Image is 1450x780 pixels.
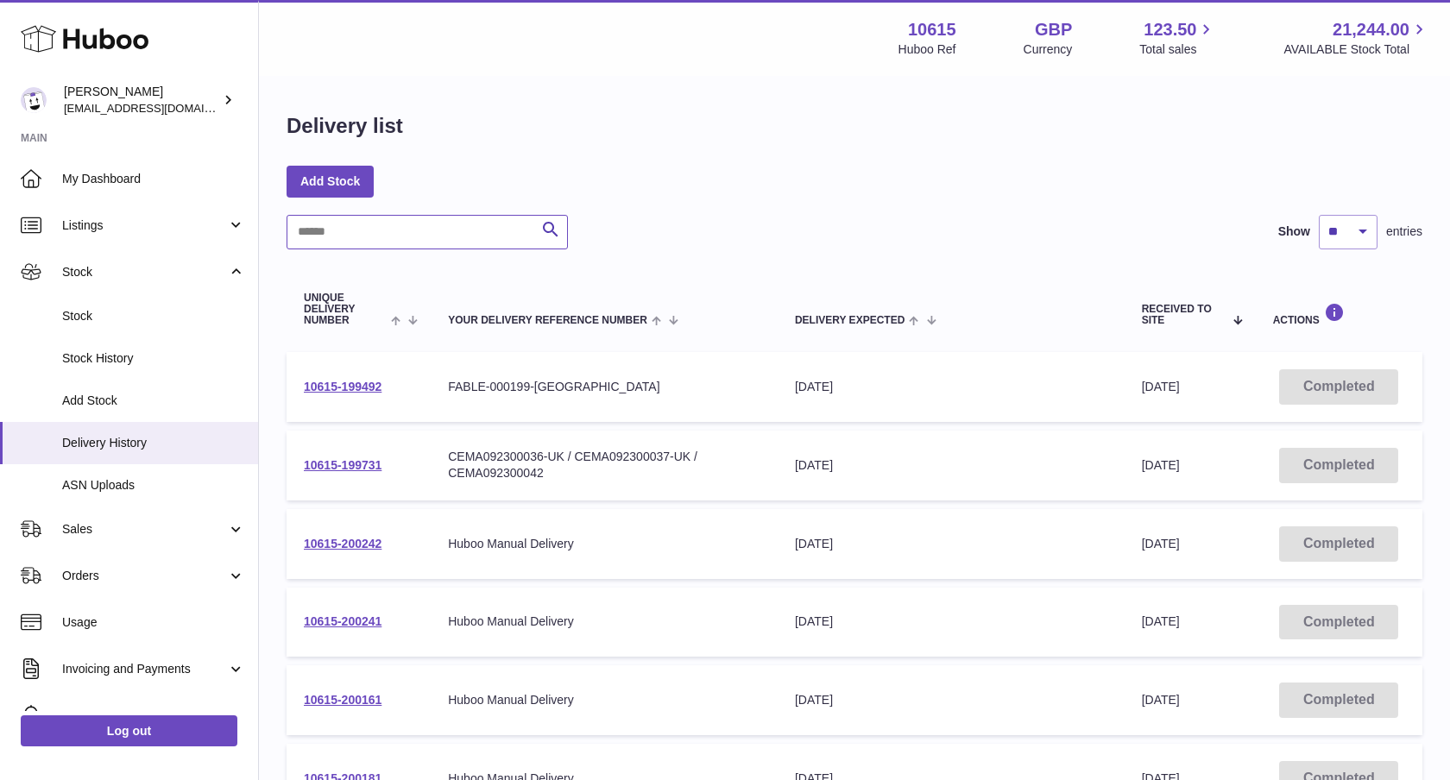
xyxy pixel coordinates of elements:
span: [DATE] [1142,614,1180,628]
div: Huboo Manual Delivery [448,536,760,552]
div: Huboo Manual Delivery [448,692,760,708]
a: 10615-199731 [304,458,381,472]
span: Unique Delivery Number [304,292,387,327]
span: Listings [62,217,227,234]
span: [DATE] [1142,693,1180,707]
div: Actions [1273,303,1405,326]
span: ASN Uploads [62,477,245,494]
span: AVAILABLE Stock Total [1283,41,1429,58]
span: Total sales [1139,41,1216,58]
strong: GBP [1035,18,1072,41]
a: 10615-200161 [304,693,381,707]
img: fulfillment@fable.com [21,87,47,113]
div: [DATE] [795,457,1107,474]
span: [EMAIL_ADDRESS][DOMAIN_NAME] [64,101,254,115]
a: 21,244.00 AVAILABLE Stock Total [1283,18,1429,58]
label: Show [1278,223,1310,240]
div: [DATE] [795,692,1107,708]
span: [DATE] [1142,380,1180,393]
span: 21,244.00 [1333,18,1409,41]
span: Stock [62,308,245,324]
span: entries [1386,223,1422,240]
strong: 10615 [908,18,956,41]
div: [PERSON_NAME] [64,84,219,116]
a: 123.50 Total sales [1139,18,1216,58]
span: Add Stock [62,393,245,409]
span: Stock [62,264,227,280]
span: Stock History [62,350,245,367]
span: Usage [62,614,245,631]
div: FABLE-000199-[GEOGRAPHIC_DATA] [448,379,760,395]
span: Delivery History [62,435,245,451]
span: [DATE] [1142,537,1180,550]
div: [DATE] [795,613,1107,630]
span: Your Delivery Reference Number [448,315,647,326]
div: Huboo Ref [898,41,956,58]
span: Delivery Expected [795,315,905,326]
span: Sales [62,521,227,538]
div: Huboo Manual Delivery [448,613,760,630]
div: [DATE] [795,536,1107,552]
span: [DATE] [1142,458,1180,472]
span: Orders [62,568,227,584]
span: Cases [62,708,245,724]
a: 10615-199492 [304,380,381,393]
div: [DATE] [795,379,1107,395]
a: Add Stock [287,166,374,197]
span: My Dashboard [62,171,245,187]
h1: Delivery list [287,112,403,140]
a: 10615-200241 [304,614,381,628]
span: Received to Site [1142,304,1224,326]
div: Currency [1024,41,1073,58]
span: Invoicing and Payments [62,661,227,677]
div: CEMA092300036-UK / CEMA092300037-UK / CEMA092300042 [448,449,760,481]
a: Log out [21,715,237,746]
span: 123.50 [1144,18,1196,41]
a: 10615-200242 [304,537,381,550]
